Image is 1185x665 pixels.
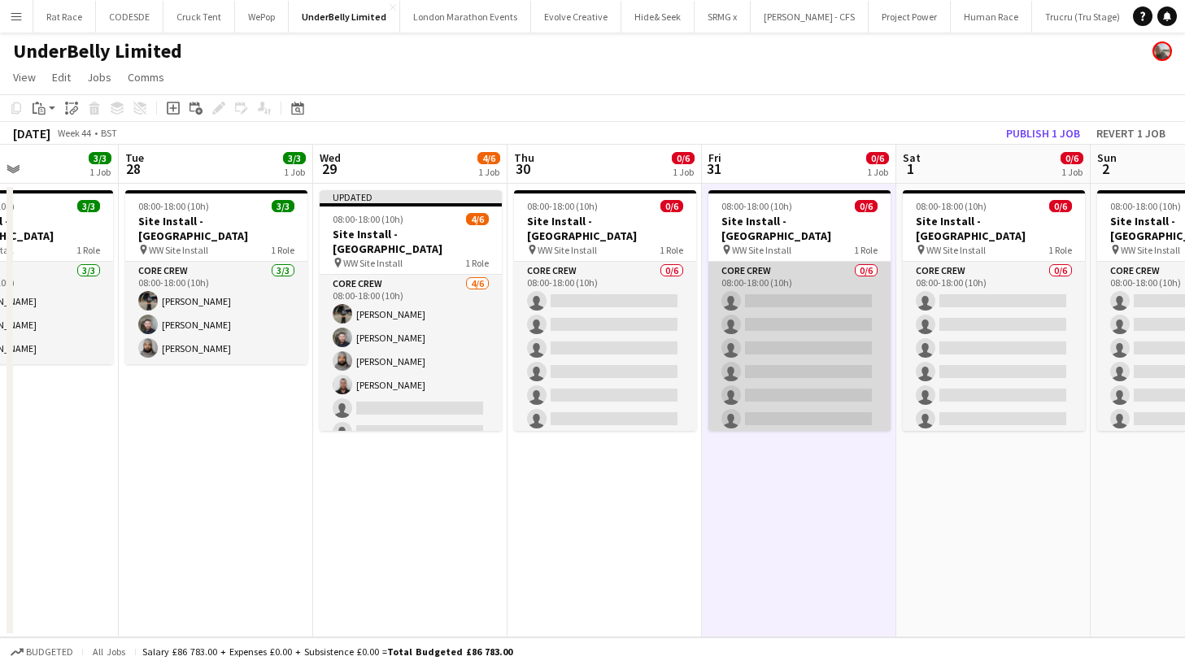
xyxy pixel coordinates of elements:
span: 1 Role [76,244,100,256]
span: 1 Role [1048,244,1072,256]
span: 0/6 [660,200,683,212]
span: 3/3 [272,200,294,212]
app-job-card: 08:00-18:00 (10h)3/3Site Install - [GEOGRAPHIC_DATA] WW Site Install1 RoleCore Crew3/308:00-18:00... [125,190,307,364]
span: Fri [708,150,721,165]
span: Total Budgeted £86 783.00 [387,645,512,658]
span: WW Site Install [149,244,208,256]
div: 1 Job [1061,166,1083,178]
span: WW Site Install [926,244,986,256]
button: Revert 1 job [1090,123,1172,144]
span: View [13,70,36,85]
h3: Site Install - [GEOGRAPHIC_DATA] [125,214,307,243]
span: 3/3 [77,200,100,212]
span: 08:00-18:00 (10h) [527,200,598,212]
h3: Site Install - [GEOGRAPHIC_DATA] [514,214,696,243]
h3: Site Install - [GEOGRAPHIC_DATA] [708,214,891,243]
span: 1 [900,159,921,178]
span: 2 [1095,159,1117,178]
span: WW Site Install [538,244,597,256]
span: WW Site Install [1121,244,1180,256]
span: Budgeted [26,646,73,658]
div: [DATE] [13,125,50,141]
span: Tue [125,150,144,165]
span: 1 Role [854,244,878,256]
a: View [7,67,42,88]
h3: Site Install - [GEOGRAPHIC_DATA] [320,227,502,256]
span: WW Site Install [343,257,403,269]
button: UnderBelly Limited [289,1,400,33]
span: 08:00-18:00 (10h) [916,200,987,212]
app-card-role: Core Crew0/608:00-18:00 (10h) [514,262,696,435]
button: Budgeted [8,643,76,661]
span: 4/6 [477,152,500,164]
span: All jobs [89,645,129,658]
span: Week 44 [54,127,94,139]
a: Edit [46,67,77,88]
button: Project Power [869,1,951,33]
button: SRMG x [695,1,751,33]
button: Rat Race [33,1,96,33]
app-card-role: Core Crew0/608:00-18:00 (10h) [903,262,1085,435]
span: 1 Role [465,257,489,269]
div: BST [101,127,117,139]
a: Comms [121,67,171,88]
div: 1 Job [284,166,305,178]
span: 0/6 [855,200,878,212]
span: Wed [320,150,341,165]
span: 0/6 [672,152,695,164]
button: [PERSON_NAME] - CFS [751,1,869,33]
span: 08:00-18:00 (10h) [1110,200,1181,212]
span: WW Site Install [732,244,791,256]
button: WePop [235,1,289,33]
span: 08:00-18:00 (10h) [721,200,792,212]
button: Evolve Creative [531,1,621,33]
div: Updated [320,190,502,203]
span: 08:00-18:00 (10h) [138,200,209,212]
app-card-role: Core Crew4/608:00-18:00 (10h)[PERSON_NAME][PERSON_NAME][PERSON_NAME][PERSON_NAME] [320,275,502,448]
button: Cruck Tent [163,1,235,33]
a: Jobs [81,67,118,88]
span: 4/6 [466,213,489,225]
app-job-card: 08:00-18:00 (10h)0/6Site Install - [GEOGRAPHIC_DATA] WW Site Install1 RoleCore Crew0/608:00-18:00... [903,190,1085,431]
span: Sat [903,150,921,165]
span: 3/3 [89,152,111,164]
span: Comms [128,70,164,85]
button: London Marathon Events [400,1,531,33]
span: Thu [514,150,534,165]
button: CODESDE [96,1,163,33]
app-card-role: Core Crew3/308:00-18:00 (10h)[PERSON_NAME][PERSON_NAME][PERSON_NAME] [125,262,307,364]
span: 08:00-18:00 (10h) [333,213,403,225]
button: Human Race [951,1,1032,33]
div: 1 Job [478,166,499,178]
span: 30 [512,159,534,178]
button: Hide& Seek [621,1,695,33]
span: 0/6 [1061,152,1083,164]
div: 1 Job [89,166,111,178]
span: 1 Role [271,244,294,256]
div: 1 Job [673,166,694,178]
span: 31 [706,159,721,178]
span: 28 [123,159,144,178]
h1: UnderBelly Limited [13,39,182,63]
app-job-card: Updated08:00-18:00 (10h)4/6Site Install - [GEOGRAPHIC_DATA] WW Site Install1 RoleCore Crew4/608:0... [320,190,502,431]
span: 29 [317,159,341,178]
span: 0/6 [866,152,889,164]
span: Sun [1097,150,1117,165]
span: 0/6 [1049,200,1072,212]
button: Trucru (Tru Stage) [1032,1,1134,33]
span: Edit [52,70,71,85]
div: Salary £86 783.00 + Expenses £0.00 + Subsistence £0.00 = [142,645,512,658]
span: Jobs [87,70,111,85]
app-card-role: Core Crew0/608:00-18:00 (10h) [708,262,891,435]
span: 3/3 [283,152,306,164]
button: Publish 1 job [1000,123,1087,144]
app-job-card: 08:00-18:00 (10h)0/6Site Install - [GEOGRAPHIC_DATA] WW Site Install1 RoleCore Crew0/608:00-18:00... [708,190,891,431]
span: 1 Role [660,244,683,256]
app-user-avatar: Jordan Curtis [1152,41,1172,61]
app-job-card: 08:00-18:00 (10h)0/6Site Install - [GEOGRAPHIC_DATA] WW Site Install1 RoleCore Crew0/608:00-18:00... [514,190,696,431]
